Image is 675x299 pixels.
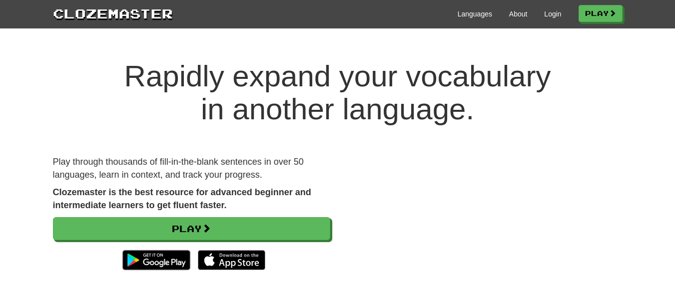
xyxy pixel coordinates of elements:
a: Play [579,5,623,22]
strong: Clozemaster is the best resource for advanced beginner and intermediate learners to get fluent fa... [53,187,311,210]
a: Clozemaster [53,4,173,22]
img: Download_on_the_App_Store_Badge_US-UK_135x40-25178aeef6eb6b83b96f5f2d004eda3bffbb37122de64afbaef7... [198,250,265,270]
a: Languages [458,9,492,19]
a: Play [53,217,330,240]
a: Login [544,9,561,19]
a: About [509,9,528,19]
p: Play through thousands of fill-in-the-blank sentences in over 50 languages, learn in context, and... [53,156,330,181]
img: Get it on Google Play [117,245,195,275]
